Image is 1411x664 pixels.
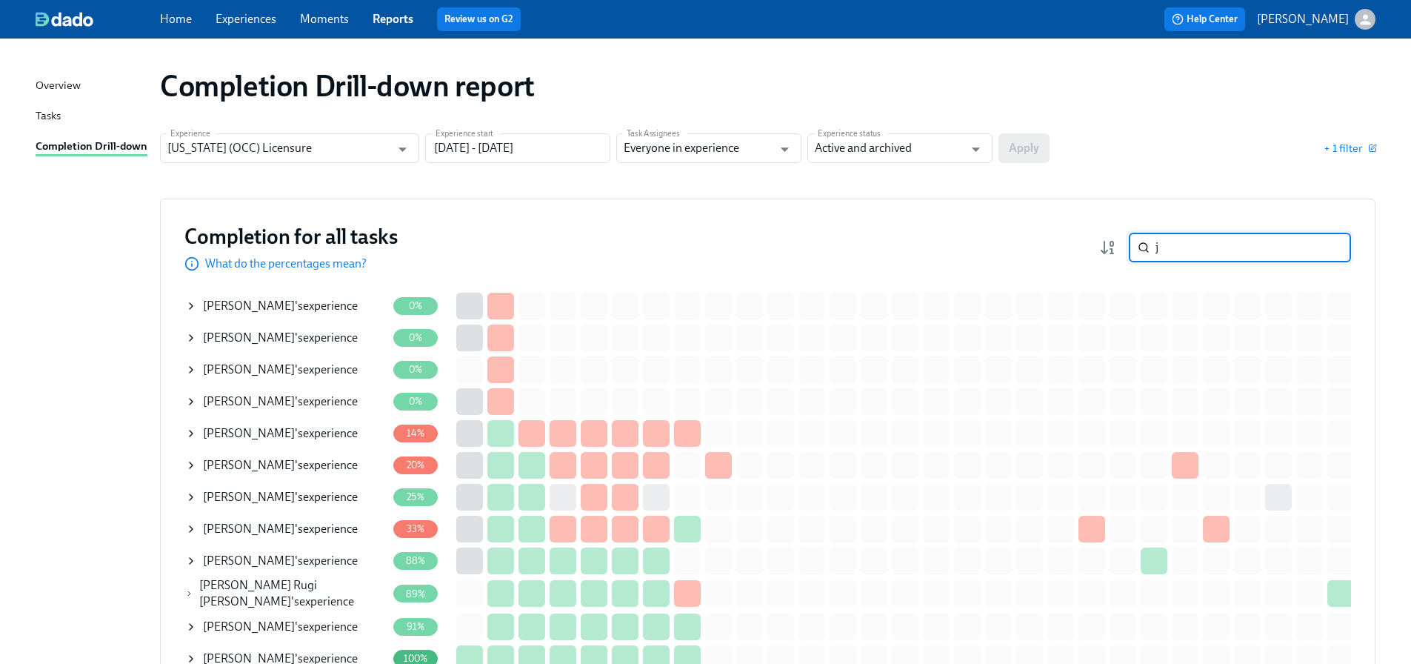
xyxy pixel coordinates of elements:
[36,12,160,27] a: dado
[203,522,295,536] span: [PERSON_NAME]
[203,489,358,505] div: 's experience
[444,12,513,27] a: Review us on G2
[216,12,276,26] a: Experiences
[36,107,61,126] div: Tasks
[203,394,358,410] div: 's experience
[203,330,358,346] div: 's experience
[185,387,387,416] div: [PERSON_NAME]'sexperience
[185,577,387,610] div: [PERSON_NAME] Rugi [PERSON_NAME]'sexperience
[1172,12,1238,27] span: Help Center
[400,332,431,343] span: 0%
[160,12,192,26] a: Home
[36,138,148,156] a: Completion Drill-down
[203,362,358,378] div: 's experience
[1257,9,1375,30] button: [PERSON_NAME]
[203,394,295,408] span: [PERSON_NAME]
[300,12,349,26] a: Moments
[1155,233,1351,262] input: Search by name
[185,514,387,544] div: [PERSON_NAME]'sexperience
[203,298,358,314] div: 's experience
[437,7,521,31] button: Review us on G2
[203,426,295,440] span: [PERSON_NAME]
[398,491,433,502] span: 25%
[199,577,387,610] div: 's experience
[203,331,295,345] span: [PERSON_NAME]
[203,362,295,376] span: [PERSON_NAME]
[36,77,81,96] div: Overview
[36,77,148,96] a: Overview
[391,138,414,161] button: Open
[203,554,295,568] span: [PERSON_NAME]
[398,459,434,471] span: 20%
[203,619,358,635] div: 's experience
[205,256,367,272] p: What do the percentages mean?
[203,521,358,537] div: 's experience
[203,299,295,313] span: [PERSON_NAME]
[185,546,387,576] div: [PERSON_NAME]'sexperience
[185,291,387,321] div: [PERSON_NAME]'sexperience
[36,107,148,126] a: Tasks
[773,138,796,161] button: Open
[397,588,435,600] span: 89%
[397,555,435,566] span: 88%
[185,419,387,448] div: [PERSON_NAME]'sexperience
[203,553,358,569] div: 's experience
[400,300,431,311] span: 0%
[185,482,387,512] div: [PERSON_NAME]'sexperience
[199,578,317,608] span: [PERSON_NAME] Rugi [PERSON_NAME]
[185,612,387,642] div: [PERSON_NAME]'sexperience
[185,355,387,385] div: [PERSON_NAME]'sexperience
[398,428,433,439] span: 14%
[203,490,295,504] span: [PERSON_NAME]
[185,451,387,480] div: [PERSON_NAME]'sexperience
[203,458,295,472] span: [PERSON_NAME]
[36,12,93,27] img: dado
[395,653,437,664] span: 100%
[400,364,431,375] span: 0%
[1257,11,1349,27] p: [PERSON_NAME]
[398,621,434,632] span: 91%
[203,620,295,634] span: Reinier Tejeda-Gonzalez
[964,138,987,161] button: Open
[1324,141,1375,156] button: + 1 filter
[36,138,147,156] div: Completion Drill-down
[160,68,535,104] h1: Completion Drill-down report
[184,223,398,250] h3: Completion for all tasks
[398,523,434,534] span: 33%
[1164,7,1245,31] button: Help Center
[373,12,413,26] a: Reports
[203,425,358,442] div: 's experience
[185,323,387,353] div: [PERSON_NAME]'sexperience
[203,457,358,474] div: 's experience
[400,396,431,407] span: 0%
